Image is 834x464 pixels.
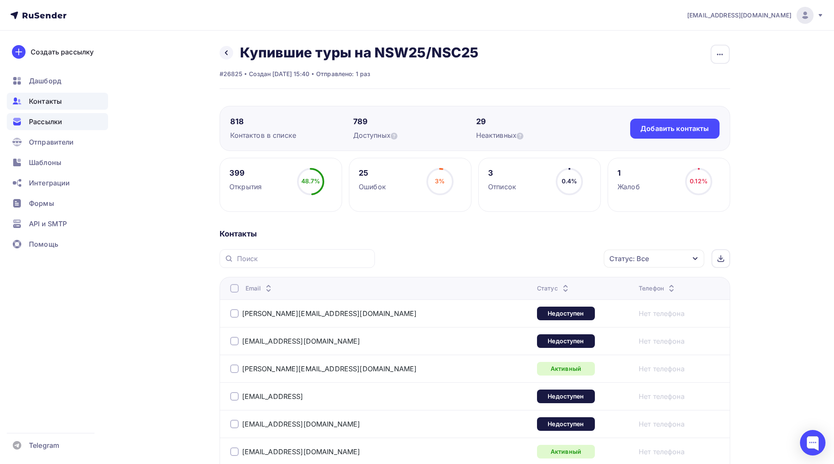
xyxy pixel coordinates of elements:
[29,137,74,147] span: Отправители
[537,284,571,293] div: Статус
[316,70,370,78] div: Отправлено: 1 раз
[7,93,108,110] a: Контакты
[249,70,309,78] div: Создан [DATE] 15:40
[537,417,595,431] div: Недоступен
[537,307,595,320] div: Недоступен
[242,392,303,401] a: [EMAIL_ADDRESS]
[476,117,599,127] div: 29
[639,336,685,346] a: Нет телефона
[537,445,595,458] div: Активный
[353,117,476,127] div: 789
[476,130,599,140] div: Неактивных
[359,168,386,178] div: 25
[488,182,516,192] div: Отписок
[29,117,62,127] span: Рассылки
[687,7,824,24] a: [EMAIL_ADDRESS][DOMAIN_NAME]
[29,219,67,229] span: API и SMTP
[639,284,677,293] div: Телефон
[353,130,476,140] div: Доступных
[29,178,70,188] span: Интеграции
[609,253,649,264] div: Статус: Все
[220,70,243,78] div: #26825
[603,249,705,268] button: Статус: Все
[229,168,262,178] div: 399
[537,334,595,348] div: Недоступен
[537,362,595,376] div: Активный
[29,96,62,106] span: Контакты
[29,198,54,208] span: Формы
[639,308,685,319] a: Нет телефона
[7,72,108,89] a: Дашборд
[690,177,708,185] span: 0.12%
[242,337,360,345] a: [EMAIL_ADDRESS][DOMAIN_NAME]
[562,177,577,185] span: 0.4%
[435,177,445,185] span: 3%
[687,11,791,20] span: [EMAIL_ADDRESS][DOMAIN_NAME]
[242,420,360,428] a: [EMAIL_ADDRESS][DOMAIN_NAME]
[242,364,417,373] a: [PERSON_NAME][EMAIL_ADDRESS][DOMAIN_NAME]
[230,117,353,127] div: 818
[29,157,61,168] span: Шаблоны
[220,229,730,239] div: Контакты
[29,440,59,450] span: Telegram
[242,309,417,318] a: [PERSON_NAME][EMAIL_ADDRESS][DOMAIN_NAME]
[31,47,94,57] div: Создать рассылку
[617,168,640,178] div: 1
[237,254,370,263] input: Поиск
[639,364,685,374] a: Нет телефона
[7,195,108,212] a: Формы
[359,182,386,192] div: Ошибок
[301,177,320,185] span: 48.7%
[7,154,108,171] a: Шаблоны
[639,391,685,401] a: Нет телефона
[639,419,685,429] a: Нет телефона
[229,182,262,192] div: Открытия
[246,284,274,293] div: Email
[537,390,595,403] div: Недоступен
[29,76,61,86] span: Дашборд
[488,168,516,178] div: 3
[640,124,709,134] div: Добавить контакты
[230,130,353,140] div: Контактов в списке
[240,44,479,61] h2: Купившие туры на NSW25/NSC25
[29,239,58,249] span: Помощь
[617,182,640,192] div: Жалоб
[242,447,360,456] a: [EMAIL_ADDRESS][DOMAIN_NAME]
[7,113,108,130] a: Рассылки
[7,134,108,151] a: Отправители
[639,447,685,457] a: Нет телефона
